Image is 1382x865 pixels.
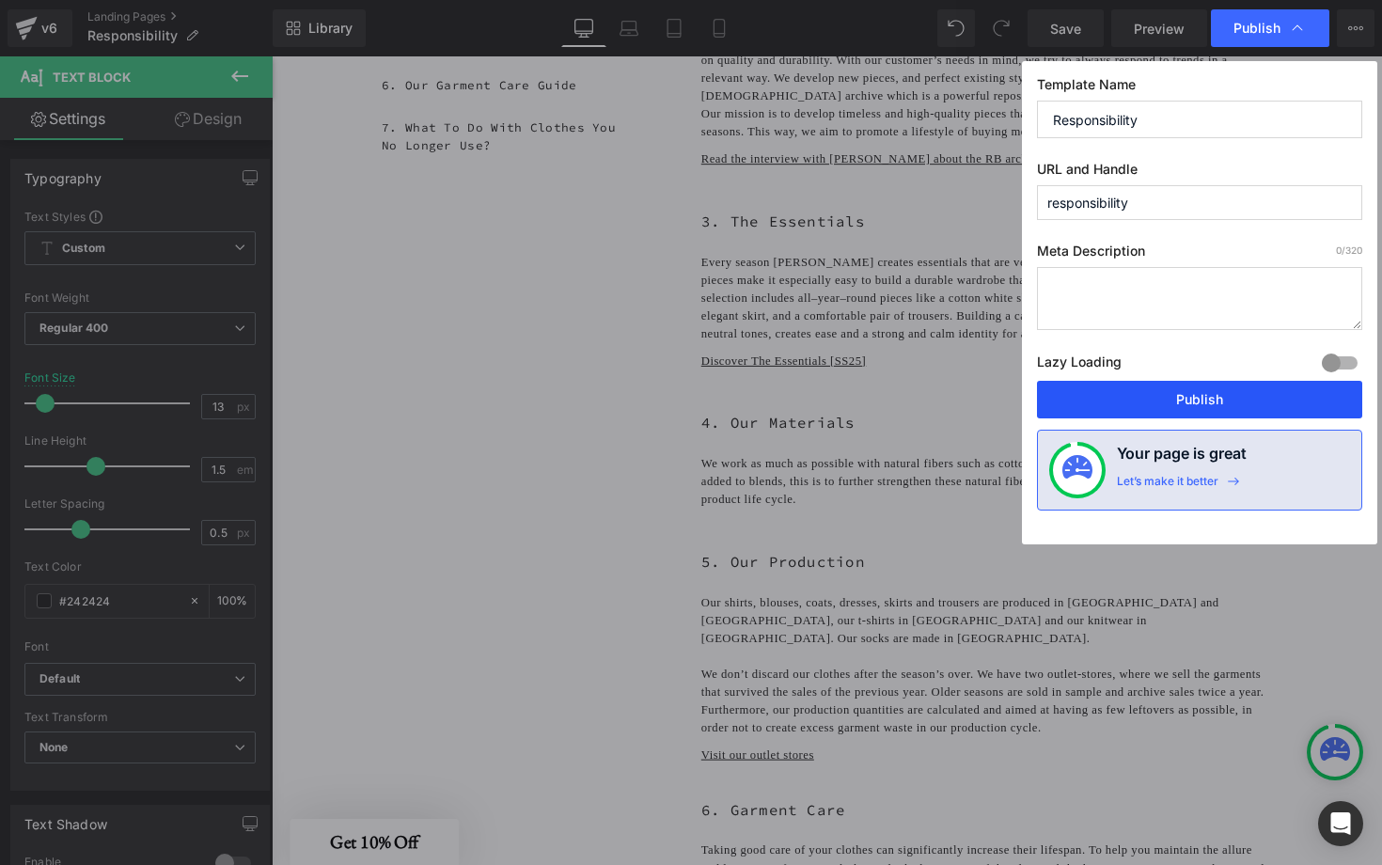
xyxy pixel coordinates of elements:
[113,65,353,100] a: 7. What To Do With Clothes You No Longer Use?
[440,708,556,722] a: Visit our outlet stores
[1117,442,1247,474] h4: Your page is great
[1037,243,1362,267] label: Meta Description
[440,305,609,319] a: Discover The Essentials [SS25]
[1037,161,1362,185] label: URL and Handle
[1117,474,1218,498] div: Let’s make it better
[1037,381,1362,418] button: Publish
[440,98,791,112] a: Read the interview with [PERSON_NAME] about the RB archive
[1336,244,1342,256] span: 0
[440,408,1025,464] p: We work as much as possible with natural fibers such as cotton, linen, and wool. When synthetic f...
[1037,76,1362,101] label: Template Name
[1062,455,1092,485] img: onboarding-status.svg
[113,22,313,38] a: 6. Our Garment Care Guide
[1336,244,1362,256] span: /320
[440,550,1025,605] p: Our shirts, blouses, coats, dresses, skirts and trousers are produced in [GEOGRAPHIC_DATA] and [G...
[1037,350,1122,381] label: Lazy Loading
[440,508,1025,527] h1: 5. Our Production
[440,366,1025,385] h1: 4. Our Materials
[440,201,1025,293] p: Every season [PERSON_NAME] creates essentials that are versatile, easy to wear and that last. The...
[440,159,1025,179] h1: 3. The Essentials
[440,763,1025,782] h1: 6. Garment Care
[1318,801,1363,846] div: Open Intercom Messenger
[440,804,1025,859] p: Taking good care of your clothes can significantly increase their lifespan. To help you maintain ...
[1233,20,1280,37] span: Publish
[440,623,1025,697] p: We don’t discard our clothes after the season’s over. We have two outlet-stores, where we sell th...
